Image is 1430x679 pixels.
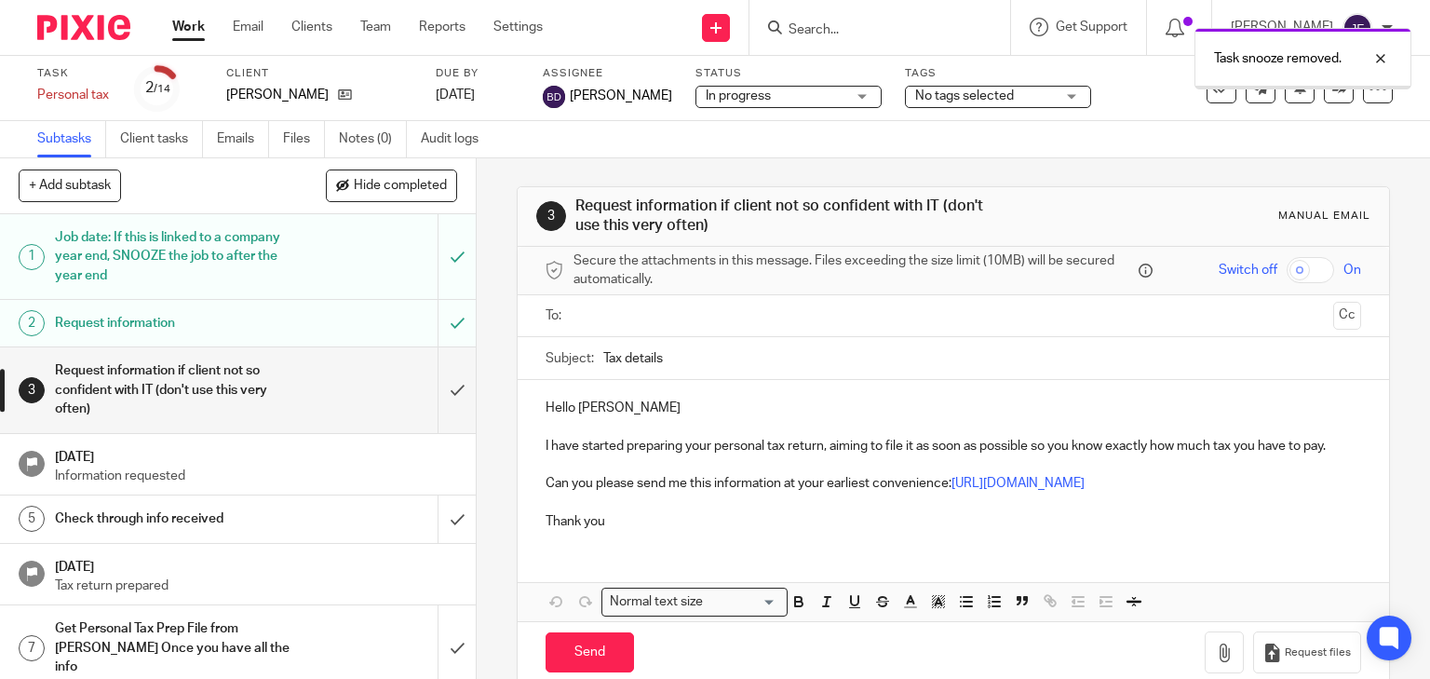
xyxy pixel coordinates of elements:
[573,251,1135,290] span: Secure the attachments in this message. Files exceeding the size limit (10MB) will be secured aut...
[226,86,329,104] p: [PERSON_NAME]
[575,197,992,237] h1: Request information if client not so confident with IT (don't use this very often)
[120,121,203,157] a: Client tasks
[706,89,771,102] span: In progress
[19,310,45,336] div: 2
[360,18,391,36] a: Team
[536,201,566,231] div: 3
[419,18,465,36] a: Reports
[55,553,457,577] h1: [DATE]
[1333,302,1361,330] button: Cc
[354,179,447,194] span: Hide completed
[543,66,672,81] label: Assignee
[37,121,106,157] a: Subtasks
[233,18,263,36] a: Email
[55,357,298,423] h1: Request information if client not so confident with IT (don't use this very often)
[1214,49,1342,68] p: Task snooze removed.
[1342,13,1372,43] img: svg%3E
[421,121,492,157] a: Audit logs
[19,244,45,270] div: 1
[1278,209,1370,224] div: Manual email
[55,443,457,467] h1: [DATE]
[55,467,457,485] p: Information requested
[37,86,112,104] div: Personal tax
[1285,645,1351,660] span: Request files
[291,18,332,36] a: Clients
[915,89,1014,102] span: No tags selected
[546,512,1362,531] p: Thank you
[436,88,475,102] span: [DATE]
[1253,631,1361,673] button: Request files
[19,506,45,532] div: 5
[326,170,457,201] button: Hide completed
[339,121,407,157] a: Notes (0)
[543,86,565,108] img: svg%3E
[1219,261,1277,279] span: Switch off
[570,87,672,105] span: [PERSON_NAME]
[37,66,112,81] label: Task
[546,349,594,368] label: Subject:
[55,224,298,290] h1: Job date: If this is linked to a company year end, SNOOZE the job to after the year end
[154,84,170,94] small: /14
[546,399,1362,417] p: Hello [PERSON_NAME]
[55,309,298,337] h1: Request information
[546,474,1362,493] p: Can you please send me this information at your earliest convenience:
[19,170,121,201] button: + Add subtask
[19,377,45,403] div: 3
[493,18,543,36] a: Settings
[217,121,269,157] a: Emails
[55,577,457,595] p: Tax return prepared
[226,66,412,81] label: Client
[145,77,170,99] div: 2
[283,121,325,157] a: Files
[709,592,776,612] input: Search for option
[172,18,205,36] a: Work
[37,15,130,40] img: Pixie
[19,635,45,661] div: 7
[546,437,1362,455] p: I have started preparing your personal tax return, aiming to file it as soon as possible so you k...
[55,505,298,533] h1: Check through info received
[1343,261,1361,279] span: On
[695,66,882,81] label: Status
[436,66,519,81] label: Due by
[546,306,566,325] label: To:
[606,592,708,612] span: Normal text size
[951,477,1085,490] a: [URL][DOMAIN_NAME]
[601,588,788,617] div: Search for option
[546,632,634,672] input: Send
